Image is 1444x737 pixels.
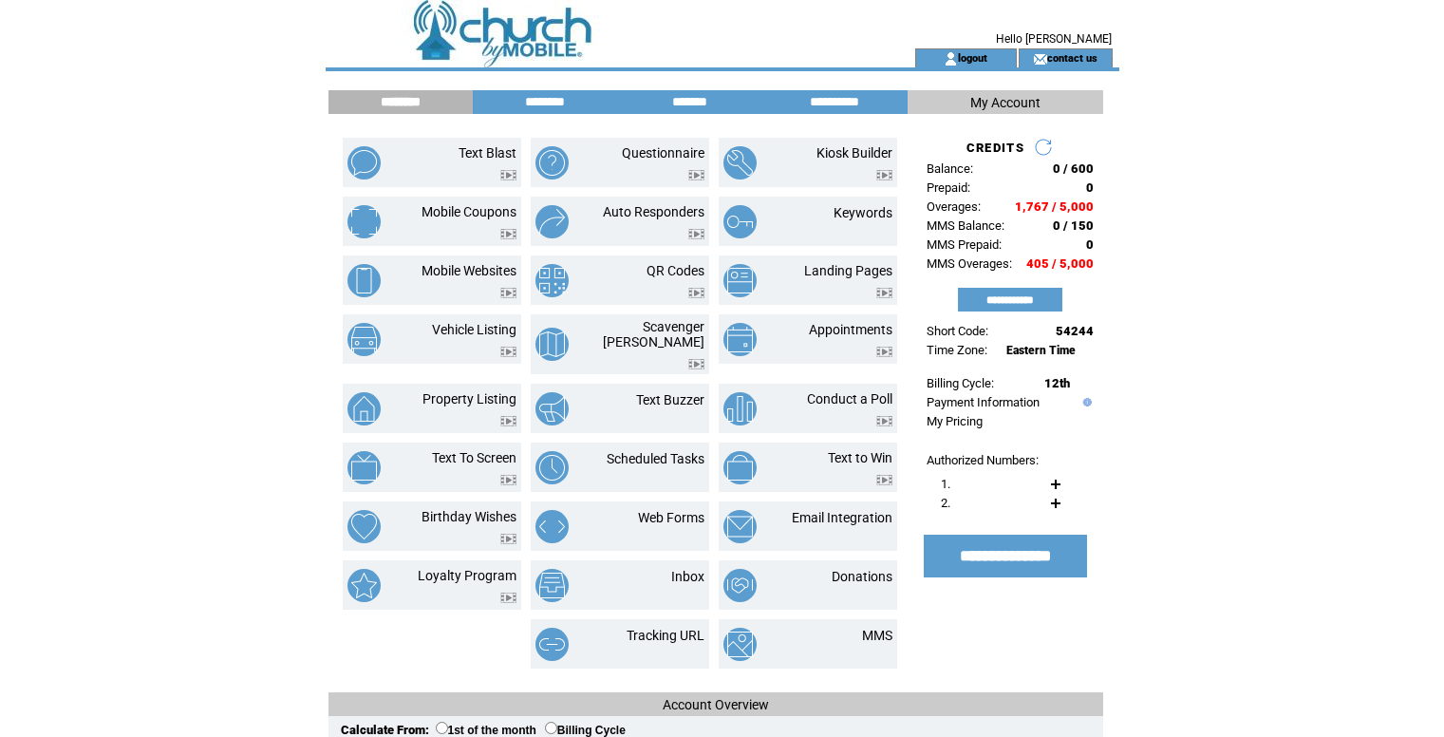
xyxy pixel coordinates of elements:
span: Time Zone: [927,343,987,357]
a: Vehicle Listing [432,322,516,337]
span: Account Overview [663,697,769,712]
a: Conduct a Poll [807,391,892,406]
img: video.png [500,347,516,357]
span: Calculate From: [341,723,429,737]
img: web-forms.png [535,510,569,543]
a: logout [958,51,987,64]
span: 0 [1086,180,1094,195]
img: video.png [500,288,516,298]
label: 1st of the month [436,724,536,737]
input: Billing Cycle [545,722,557,734]
img: video.png [500,475,516,485]
input: 1st of the month [436,722,448,734]
span: MMS Balance: [927,218,1004,233]
img: account_icon.gif [944,51,958,66]
span: Short Code: [927,324,988,338]
span: Balance: [927,161,973,176]
a: Appointments [809,322,892,337]
a: QR Codes [647,263,704,278]
span: Eastern Time [1006,344,1076,357]
img: text-blast.png [347,146,381,180]
span: 1,767 / 5,000 [1015,199,1094,214]
a: Mobile Coupons [422,204,516,219]
a: Text Blast [459,145,516,161]
a: contact us [1047,51,1097,64]
img: scheduled-tasks.png [535,451,569,484]
a: Keywords [834,205,892,220]
img: help.gif [1078,398,1092,406]
img: qr-codes.png [535,264,569,297]
span: Hello [PERSON_NAME] [996,32,1112,46]
img: video.png [876,288,892,298]
a: Questionnaire [622,145,704,161]
a: Loyalty Program [418,568,516,583]
img: mobile-websites.png [347,264,381,297]
a: Inbox [671,569,704,584]
img: landing-pages.png [723,264,757,297]
a: My Pricing [927,414,983,428]
span: My Account [970,95,1041,110]
img: video.png [688,288,704,298]
a: Birthday Wishes [422,509,516,524]
img: text-to-screen.png [347,451,381,484]
span: Authorized Numbers: [927,453,1039,467]
span: 1. [941,477,950,491]
span: 54244 [1056,324,1094,338]
img: video.png [876,416,892,426]
img: email-integration.png [723,510,757,543]
a: MMS [862,628,892,643]
span: Overages: [927,199,981,214]
img: keywords.png [723,205,757,238]
img: birthday-wishes.png [347,510,381,543]
span: MMS Overages: [927,256,1012,271]
span: Billing Cycle: [927,376,994,390]
img: tracking-url.png [535,628,569,661]
a: Auto Responders [603,204,704,219]
a: Scavenger [PERSON_NAME] [603,319,704,350]
img: appointments.png [723,323,757,356]
a: Payment Information [927,395,1040,409]
span: 0 / 600 [1053,161,1094,176]
a: Kiosk Builder [816,145,892,161]
img: contact_us_icon.gif [1033,51,1047,66]
a: Property Listing [422,391,516,406]
span: 2. [941,496,950,510]
label: Billing Cycle [545,724,626,737]
img: video.png [500,170,516,180]
a: Web Forms [638,510,704,525]
img: vehicle-listing.png [347,323,381,356]
img: mms.png [723,628,757,661]
img: inbox.png [535,569,569,602]
img: video.png [500,416,516,426]
img: video.png [500,593,516,603]
img: property-listing.png [347,392,381,425]
a: Email Integration [792,510,892,525]
img: video.png [500,229,516,239]
span: MMS Prepaid: [927,237,1002,252]
a: Text To Screen [432,450,516,465]
img: video.png [688,170,704,180]
img: donations.png [723,569,757,602]
a: Scheduled Tasks [607,451,704,466]
img: mobile-coupons.png [347,205,381,238]
img: text-to-win.png [723,451,757,484]
span: Prepaid: [927,180,970,195]
img: auto-responders.png [535,205,569,238]
span: 405 / 5,000 [1026,256,1094,271]
a: Landing Pages [804,263,892,278]
span: 0 [1086,237,1094,252]
a: Mobile Websites [422,263,516,278]
img: text-buzzer.png [535,392,569,425]
img: kiosk-builder.png [723,146,757,180]
a: Donations [832,569,892,584]
span: 12th [1044,376,1070,390]
img: video.png [688,229,704,239]
img: video.png [688,359,704,369]
a: Tracking URL [627,628,704,643]
img: questionnaire.png [535,146,569,180]
img: conduct-a-poll.png [723,392,757,425]
img: video.png [500,534,516,544]
span: CREDITS [966,141,1024,155]
img: scavenger-hunt.png [535,328,569,361]
a: Text to Win [828,450,892,465]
